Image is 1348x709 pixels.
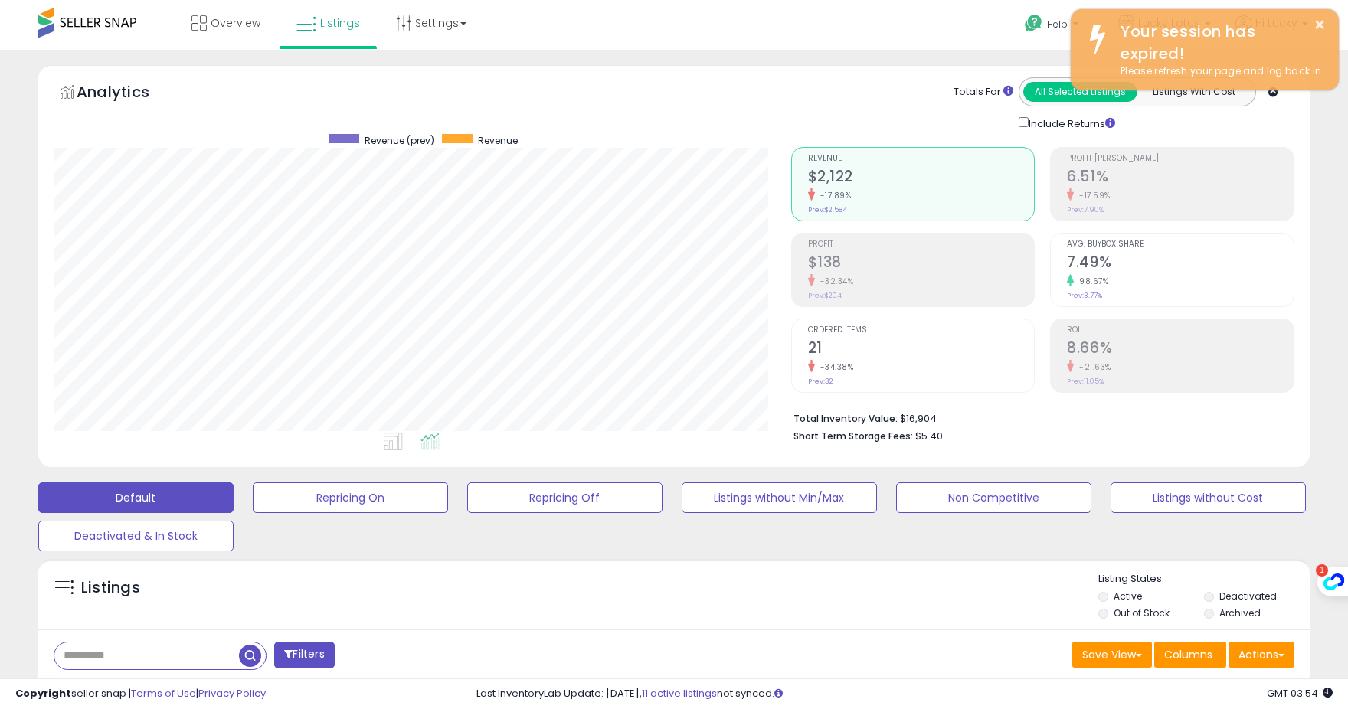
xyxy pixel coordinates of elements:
h2: 21 [808,339,1035,360]
button: Deactivated & In Stock [38,521,234,551]
label: Deactivated [1219,590,1277,603]
small: Prev: 11.05% [1067,377,1104,386]
p: Listing States: [1098,572,1310,586]
b: Short Term Storage Fees: [793,430,913,443]
button: Listings without Cost [1111,482,1306,513]
span: Revenue [808,155,1035,163]
button: Non Competitive [896,482,1091,513]
button: Listings With Cost [1137,82,1251,102]
i: Get Help [1024,14,1043,33]
small: Prev: 32 [808,377,833,386]
small: -17.89% [815,190,852,201]
a: Terms of Use [131,686,196,701]
button: Filters [274,642,334,668]
small: -17.59% [1074,190,1111,201]
span: Revenue [478,134,518,147]
h2: $2,122 [808,168,1035,188]
div: Include Returns [1007,114,1134,132]
span: Avg. Buybox Share [1067,240,1294,249]
div: Please refresh your page and log back in [1109,64,1327,79]
a: Privacy Policy [198,686,266,701]
h5: Listings [81,577,140,599]
small: Prev: $2,584 [808,205,847,214]
small: Prev: 3.77% [1067,291,1102,300]
button: Actions [1229,642,1294,668]
button: Default [38,482,234,513]
span: Overview [211,15,260,31]
button: Repricing On [253,482,448,513]
span: $5.40 [915,429,943,443]
span: Listings [320,15,360,31]
small: Prev: 7.90% [1067,205,1104,214]
label: Out of Stock [1114,606,1170,619]
small: -21.63% [1074,361,1111,373]
li: $16,904 [793,408,1284,426]
small: Prev: $204 [808,291,842,300]
label: Archived [1219,606,1261,619]
div: Totals For [954,85,1013,100]
strong: Copyright [15,686,71,701]
div: seller snap | | [15,687,266,701]
div: Last InventoryLab Update: [DATE], not synced. [476,687,1333,701]
span: Profit [808,240,1035,249]
small: -34.38% [815,361,854,373]
div: Your session has expired! [1109,21,1327,64]
span: Ordered Items [808,326,1035,335]
button: Listings without Min/Max [682,482,877,513]
span: Help [1047,18,1068,31]
button: Columns [1154,642,1226,668]
span: Revenue (prev) [365,134,434,147]
span: Columns [1164,647,1212,662]
button: Save View [1072,642,1152,668]
h2: 8.66% [1067,339,1294,360]
span: Profit [PERSON_NAME] [1067,155,1294,163]
h2: $138 [808,253,1035,274]
button: All Selected Listings [1023,82,1137,102]
a: Help [1013,2,1094,50]
h2: 7.49% [1067,253,1294,274]
span: ROI [1067,326,1294,335]
button: Repricing Off [467,482,663,513]
h5: Analytics [77,81,179,106]
label: Active [1114,590,1142,603]
b: Total Inventory Value: [793,412,898,425]
span: 2025-08-15 03:54 GMT [1267,686,1333,701]
a: 11 active listings [642,686,717,701]
small: 98.67% [1074,276,1108,287]
button: × [1314,15,1326,34]
h2: 6.51% [1067,168,1294,188]
small: -32.34% [815,276,854,287]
